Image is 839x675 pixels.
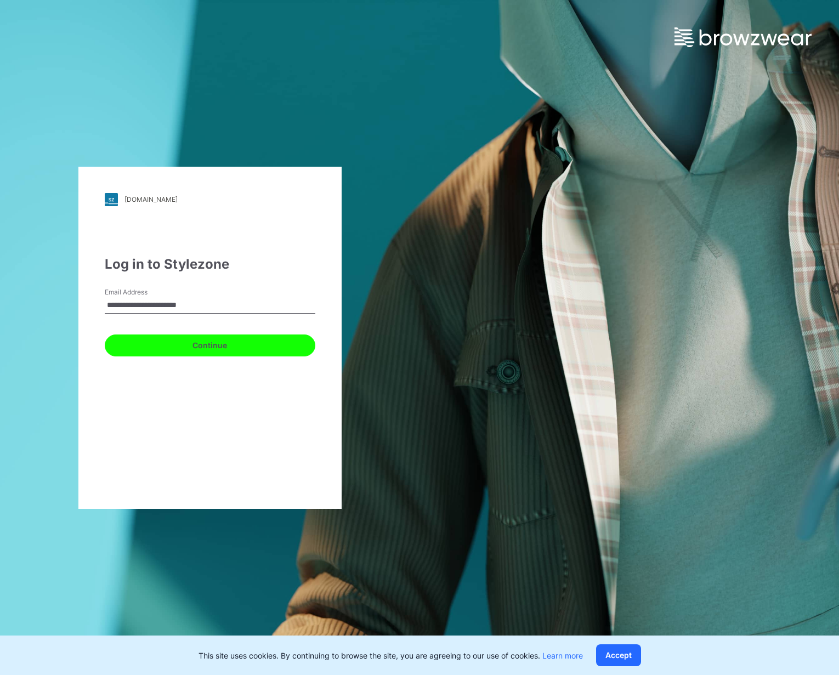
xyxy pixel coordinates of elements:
[105,193,118,206] img: stylezone-logo.562084cfcfab977791bfbf7441f1a819.svg
[105,254,315,274] div: Log in to Stylezone
[596,644,641,666] button: Accept
[674,27,812,47] img: browzwear-logo.e42bd6dac1945053ebaf764b6aa21510.svg
[124,195,178,203] div: [DOMAIN_NAME]
[105,193,315,206] a: [DOMAIN_NAME]
[542,651,583,660] a: Learn more
[105,287,182,297] label: Email Address
[199,650,583,661] p: This site uses cookies. By continuing to browse the site, you are agreeing to our use of cookies.
[105,334,315,356] button: Continue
